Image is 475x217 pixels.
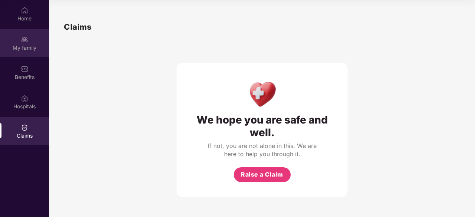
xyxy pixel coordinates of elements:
[191,114,333,139] div: We hope you are safe and well.
[21,36,28,43] img: svg+xml;base64,PHN2ZyB3aWR0aD0iMjAiIGhlaWdodD0iMjAiIHZpZXdCb3g9IjAgMCAyMCAyMCIgZmlsbD0ibm9uZSIgeG...
[21,7,28,14] img: svg+xml;base64,PHN2ZyBpZD0iSG9tZSIgeG1sbnM9Imh0dHA6Ly93d3cudzMub3JnLzIwMDAvc3ZnIiB3aWR0aD0iMjAiIG...
[234,167,291,182] button: Raise a Claim
[241,170,283,179] span: Raise a Claim
[246,78,278,110] img: Health Care
[206,142,318,158] div: If not, you are not alone in this. We are here to help you through it.
[21,95,28,102] img: svg+xml;base64,PHN2ZyBpZD0iSG9zcGl0YWxzIiB4bWxucz0iaHR0cDovL3d3dy53My5vcmcvMjAwMC9zdmciIHdpZHRoPS...
[21,124,28,131] img: svg+xml;base64,PHN2ZyBpZD0iQ2xhaW0iIHhtbG5zPSJodHRwOi8vd3d3LnczLm9yZy8yMDAwL3N2ZyIgd2lkdGg9IjIwIi...
[21,65,28,73] img: svg+xml;base64,PHN2ZyBpZD0iQmVuZWZpdHMiIHhtbG5zPSJodHRwOi8vd3d3LnczLm9yZy8yMDAwL3N2ZyIgd2lkdGg9Ij...
[64,21,91,33] h1: Claims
